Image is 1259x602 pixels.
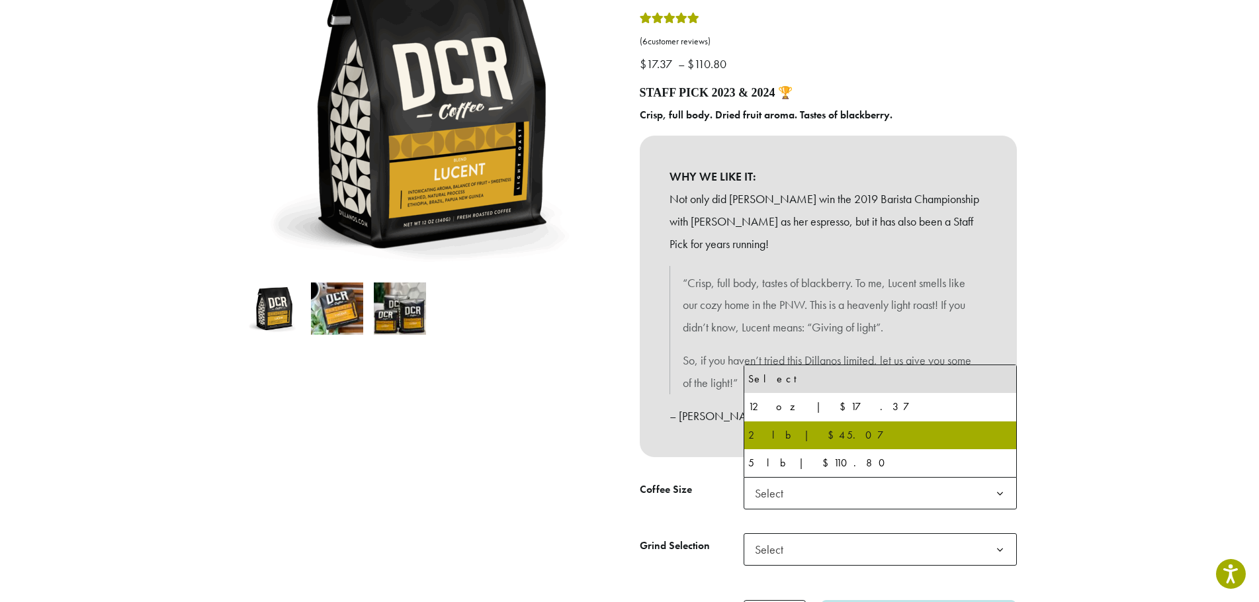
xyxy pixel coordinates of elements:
span: Select [750,480,797,506]
p: “Crisp, full body, tastes of blackberry. To me, Lucent smells like our cozy home in the PNW. This... [683,272,974,339]
div: 5 lb | $110.80 [748,453,1012,473]
img: Lucent - Image 2 [311,282,363,335]
bdi: 110.80 [687,56,730,71]
label: Grind Selection [640,537,744,556]
span: Select [744,477,1017,509]
label: Coffee Size [640,480,744,499]
p: So, if you haven’t tried this Dillanos limited, let us give you some of the light!” [683,349,974,394]
span: Select [744,533,1017,566]
b: WHY WE LIKE IT: [670,165,987,188]
span: $ [640,56,646,71]
div: 12 oz | $17.37 [748,397,1012,417]
p: Not only did [PERSON_NAME] win the 2019 Barista Championship with [PERSON_NAME] as her espresso, ... [670,188,987,255]
span: – [678,56,685,71]
p: – [PERSON_NAME], Customer Success Rep [670,405,987,427]
li: Select [744,365,1016,393]
span: Select [750,537,797,562]
span: $ [687,56,694,71]
div: Rated 5.00 out of 5 [640,11,699,30]
bdi: 17.37 [640,56,675,71]
a: (6customer reviews) [640,35,1017,48]
img: Lucent - Image 3 [374,282,426,335]
span: 6 [642,36,648,47]
div: 2 lb | $45.07 [748,425,1012,445]
b: Crisp, full body. Dried fruit aroma. Tastes of blackberry. [640,108,892,122]
img: Lucent [248,282,300,335]
h4: STAFF PICK 2023 & 2024 🏆 [640,86,1017,101]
